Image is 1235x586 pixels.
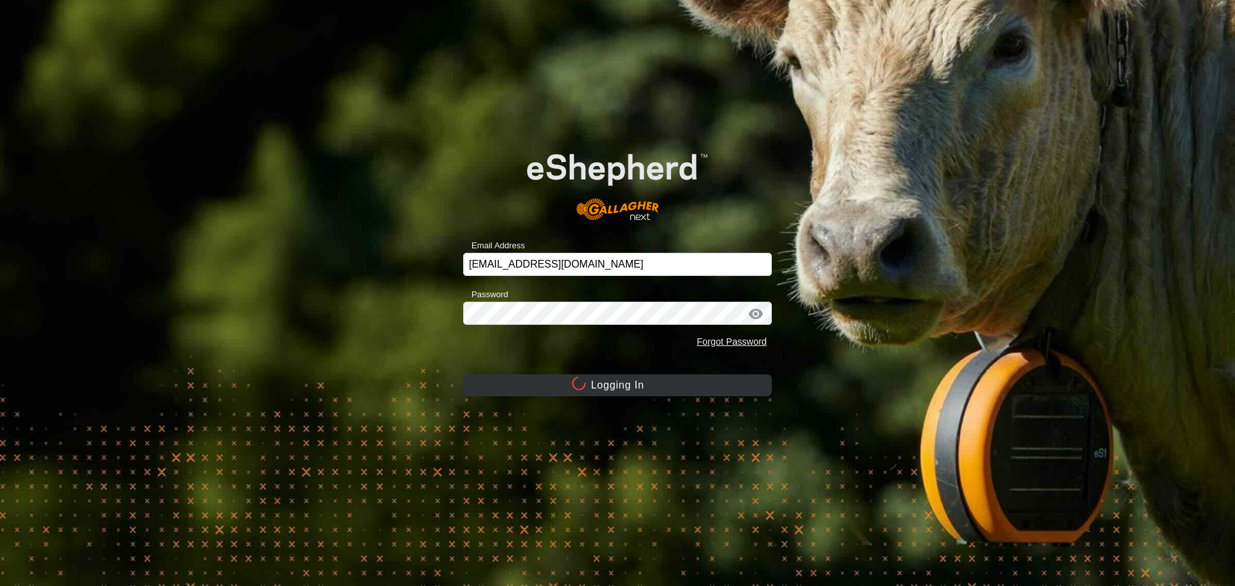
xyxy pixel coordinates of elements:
input: Email Address [463,253,772,276]
button: Logging In [463,374,772,396]
label: Email Address [463,239,525,252]
label: Password [463,288,508,301]
a: Forgot Password [697,336,767,347]
img: E-shepherd Logo [494,128,741,233]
